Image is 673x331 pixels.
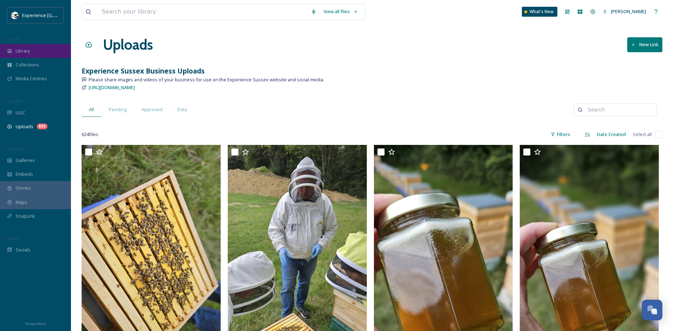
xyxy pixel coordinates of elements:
[584,103,653,117] input: Search
[7,235,21,241] span: SOCIALS
[109,106,127,113] span: Pending
[522,7,557,17] a: What's New
[7,37,20,42] span: MEDIA
[103,34,153,55] a: Uploads
[7,146,23,151] span: WIDGETS
[89,76,324,83] span: Please share images and videos of your business for use on the Experience Sussex website and soci...
[633,131,652,138] span: Select all
[16,109,25,116] span: UGC
[7,98,22,104] span: COLLECT
[82,66,205,76] strong: Experience Sussex Business Uploads
[25,321,46,326] span: Privacy Policy
[16,48,30,54] span: Library
[611,8,646,15] span: [PERSON_NAME]
[89,106,94,113] span: All
[16,171,33,178] span: Embeds
[22,12,92,18] span: Experience [GEOGRAPHIC_DATA]
[594,127,629,141] div: Date Created
[320,5,362,18] a: View all files
[82,131,98,138] span: 624 file s
[16,185,31,191] span: Stories
[16,123,33,130] span: Uploads
[11,12,18,19] img: WSCC%20ES%20Socials%20Icon%20-%20Secondary%20-%20Black.jpg
[16,75,47,82] span: Media Centres
[25,319,46,327] a: Privacy Policy
[98,4,307,20] input: Search your library
[37,124,48,129] div: 681
[177,106,187,113] span: Data
[16,199,27,206] span: Maps
[547,127,574,141] div: Filters
[89,84,135,91] span: [URL][DOMAIN_NAME]
[599,5,650,18] a: [PERSON_NAME]
[16,246,31,253] span: Socials
[642,300,662,320] button: Open Chat
[16,157,35,164] span: Galleries
[89,83,135,92] a: [URL][DOMAIN_NAME]
[142,106,162,113] span: Approved
[627,37,662,52] button: New Link
[16,213,35,219] span: SnapLink
[16,61,39,68] span: Collections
